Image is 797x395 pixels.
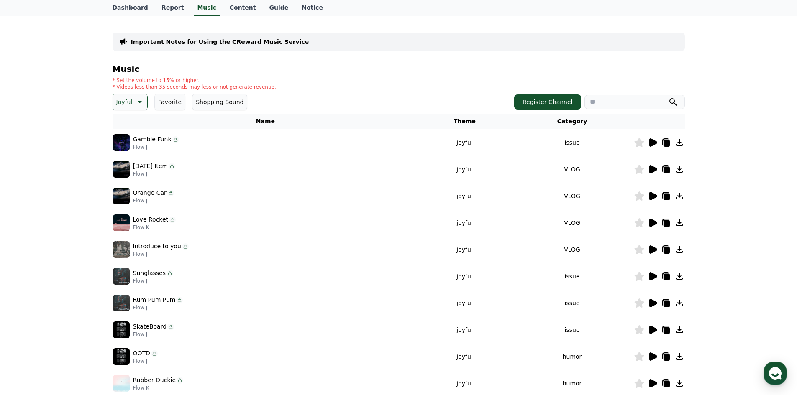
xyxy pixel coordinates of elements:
[133,349,150,358] p: OOTD
[514,94,581,110] button: Register Channel
[113,84,276,90] p: * Videos less than 35 seconds may less or not generate revenue.
[418,343,510,370] td: joyful
[511,209,634,236] td: VLOG
[108,265,161,286] a: Settings
[133,242,181,251] p: Introduce to you
[511,236,634,263] td: VLOG
[131,38,309,46] a: Important Notes for Using the CReward Music Service
[113,321,130,338] img: music
[133,322,167,331] p: SkateBoard
[418,209,510,236] td: joyful
[113,214,130,231] img: music
[418,263,510,290] td: joyful
[511,183,634,209] td: VLOG
[154,94,185,110] button: Favorite
[113,161,130,178] img: music
[3,265,55,286] a: Home
[21,278,36,284] span: Home
[418,156,510,183] td: joyful
[418,290,510,316] td: joyful
[511,290,634,316] td: issue
[418,183,510,209] td: joyful
[69,278,94,285] span: Messages
[113,114,419,129] th: Name
[116,96,133,108] p: Joyful
[192,94,247,110] button: Shopping Sound
[113,241,130,258] img: music
[511,129,634,156] td: issue
[113,94,148,110] button: Joyful
[113,295,130,311] img: music
[133,358,158,364] p: Flow J
[113,64,685,74] h4: Music
[133,224,176,231] p: Flow K
[133,197,174,204] p: Flow J
[113,77,276,84] p: * Set the volume to 15% or higher.
[511,316,634,343] td: issue
[133,144,179,150] p: Flow J
[418,316,510,343] td: joyful
[113,348,130,365] img: music
[511,343,634,370] td: humor
[133,296,176,304] p: Rum Pum Pum
[133,278,173,284] p: Flow J
[133,376,176,385] p: Rubber Duckie
[133,385,184,391] p: Flow K
[133,135,172,144] p: Gamble Funk
[418,236,510,263] td: joyful
[113,134,130,151] img: music
[511,114,634,129] th: Category
[113,268,130,285] img: music
[133,162,168,171] p: [DATE] Item
[55,265,108,286] a: Messages
[133,171,176,177] p: Flow J
[511,263,634,290] td: issue
[511,156,634,183] td: VLOG
[133,215,169,224] p: Love Rocket
[133,251,189,257] p: Flow J
[133,269,166,278] p: Sunglasses
[418,114,510,129] th: Theme
[133,189,167,197] p: Orange Car
[113,375,130,392] img: music
[113,188,130,204] img: music
[418,129,510,156] td: joyful
[133,304,183,311] p: Flow J
[124,278,144,284] span: Settings
[133,331,174,338] p: Flow J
